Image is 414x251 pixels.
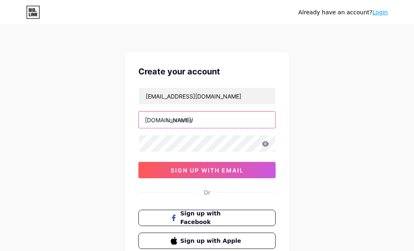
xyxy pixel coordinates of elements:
[139,112,275,128] input: username
[139,88,275,104] input: Email
[180,237,244,245] span: Sign up with Apple
[138,65,276,78] div: Create your account
[180,209,244,226] span: Sign up with Facebook
[145,116,193,124] div: [DOMAIN_NAME]/
[204,188,210,197] div: Or
[372,9,388,16] a: Login
[171,167,244,174] span: sign up with email
[138,162,276,178] button: sign up with email
[138,233,276,249] button: Sign up with Apple
[298,8,388,17] div: Already have an account?
[138,210,276,226] button: Sign up with Facebook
